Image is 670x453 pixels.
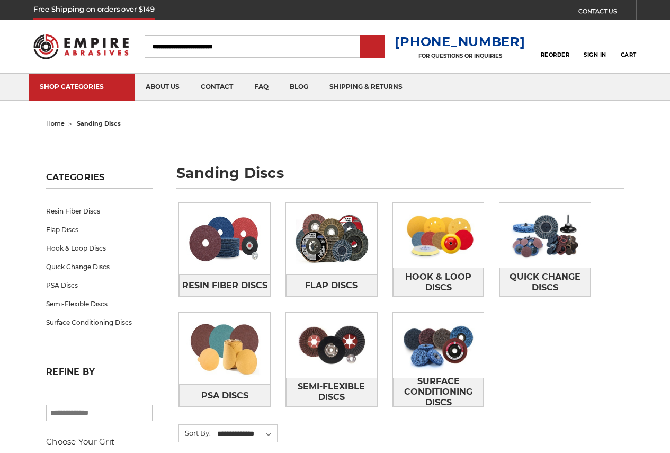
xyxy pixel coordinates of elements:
[286,313,377,377] img: Semi-Flexible Discs
[179,384,270,406] a: PSA Discs
[77,120,121,127] span: sanding discs
[46,220,153,239] a: Flap Discs
[286,203,377,274] img: Flap Discs
[499,268,591,297] a: Quick Change Discs
[244,74,279,101] a: faq
[179,313,270,384] img: PSA Discs
[182,277,267,295] span: Resin Fiber Discs
[393,203,484,268] img: Hook & Loop Discs
[394,268,484,297] span: Hook & Loop Discs
[201,387,248,405] span: PSA Discs
[286,378,377,407] a: Semi-Flexible Discs
[46,172,153,189] h5: Categories
[395,52,525,59] p: FOR QUESTIONS OR INQUIRIES
[393,378,484,407] a: Surface Conditioning Discs
[46,202,153,220] a: Resin Fiber Discs
[499,203,591,268] img: Quick Change Discs
[287,378,377,406] span: Semi-Flexible Discs
[46,295,153,313] a: Semi-Flexible Discs
[279,74,319,101] a: blog
[621,51,637,58] span: Cart
[286,274,377,297] a: Flap Discs
[135,74,190,101] a: about us
[305,277,358,295] span: Flap Discs
[395,34,525,49] a: [PHONE_NUMBER]
[179,425,211,441] label: Sort By:
[541,51,570,58] span: Reorder
[362,37,383,58] input: Submit
[216,426,277,442] select: Sort By:
[46,276,153,295] a: PSA Discs
[40,83,124,91] div: SHOP CATEGORIES
[621,35,637,58] a: Cart
[190,74,244,101] a: contact
[584,51,606,58] span: Sign In
[46,239,153,257] a: Hook & Loop Discs
[46,120,65,127] a: home
[46,436,153,448] h5: Choose Your Grit
[541,35,570,58] a: Reorder
[179,274,270,297] a: Resin Fiber Discs
[33,28,128,65] img: Empire Abrasives
[394,372,484,412] span: Surface Conditioning Discs
[46,313,153,332] a: Surface Conditioning Discs
[578,5,636,20] a: CONTACT US
[46,257,153,276] a: Quick Change Discs
[176,166,624,189] h1: sanding discs
[393,313,484,377] img: Surface Conditioning Discs
[46,367,153,383] h5: Refine by
[393,268,484,297] a: Hook & Loop Discs
[179,203,270,274] img: Resin Fiber Discs
[500,268,590,297] span: Quick Change Discs
[319,74,413,101] a: shipping & returns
